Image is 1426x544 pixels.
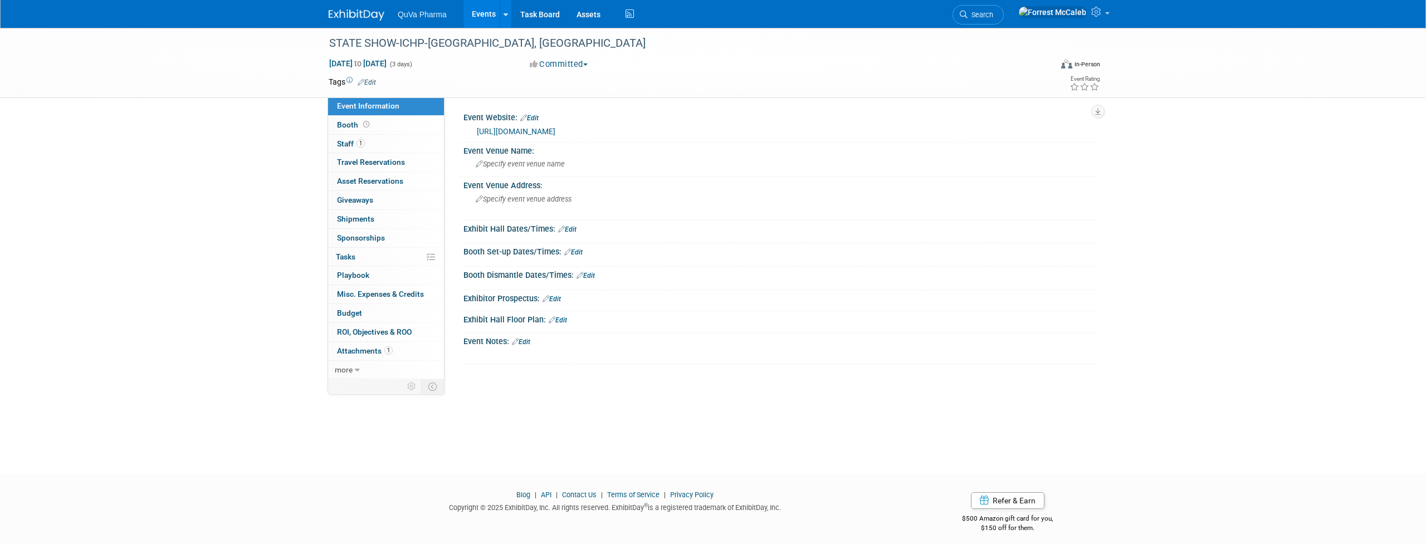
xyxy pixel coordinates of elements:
span: Specify event venue address [476,195,572,203]
span: Attachments [337,346,393,355]
a: Misc. Expenses & Credits [328,285,444,303]
img: ExhibitDay [329,9,384,21]
a: Terms of Service [607,491,660,499]
span: Tasks [336,252,355,261]
a: Asset Reservations [328,172,444,190]
a: Sponsorships [328,229,444,247]
a: Travel Reservations [328,153,444,171]
div: Booth Dismantle Dates/Times: [463,267,1097,281]
span: ROI, Objectives & ROO [337,327,412,336]
a: Attachments1 [328,342,444,360]
div: Copyright © 2025 ExhibitDay, Inc. All rights reserved. ExhibitDay is a registered trademark of Ex... [329,500,901,513]
span: 1 [356,139,365,148]
a: Tasks [328,248,444,266]
img: Forrest McCaleb [1018,6,1087,18]
a: Staff1 [328,135,444,153]
a: ROI, Objectives & ROO [328,323,444,341]
a: [URL][DOMAIN_NAME] [477,127,555,136]
span: | [553,491,560,499]
a: Edit [577,272,595,280]
span: | [598,491,605,499]
td: Personalize Event Tab Strip [402,379,422,394]
div: In-Person [1074,60,1100,68]
a: Edit [558,226,577,233]
span: to [353,59,363,68]
span: (3 days) [389,61,412,68]
span: Sponsorships [337,233,385,242]
a: Edit [543,295,561,303]
a: Budget [328,304,444,322]
a: Event Information [328,97,444,115]
span: Misc. Expenses & Credits [337,290,424,298]
div: Booth Set-up Dates/Times: [463,243,1097,258]
span: Booth [337,120,372,129]
span: more [335,365,353,374]
a: Contact Us [562,491,597,499]
a: Privacy Policy [670,491,714,499]
a: Refer & Earn [971,492,1044,509]
div: $500 Amazon gift card for you, [918,507,1098,532]
a: Edit [564,248,583,256]
div: Exhibit Hall Floor Plan: [463,311,1097,326]
div: $150 off for them. [918,523,1098,533]
div: Event Venue Address: [463,177,1097,191]
span: Budget [337,308,362,317]
span: 1 [384,346,393,355]
span: Specify event venue name [476,160,565,168]
div: Event Notes: [463,333,1097,347]
span: QuVa Pharma [398,10,447,19]
div: Event Venue Name: [463,143,1097,156]
span: Staff [337,139,365,148]
a: Edit [358,79,376,86]
span: | [532,491,539,499]
sup: ® [644,502,648,508]
span: Event Information [337,101,399,110]
span: Travel Reservations [337,158,405,166]
a: Booth [328,116,444,134]
div: Exhibit Hall Dates/Times: [463,220,1097,235]
button: Committed [526,58,592,70]
span: [DATE] [DATE] [329,58,387,68]
span: Asset Reservations [337,177,403,185]
span: Search [968,11,993,19]
td: Toggle Event Tabs [422,379,445,394]
div: Event Rating [1069,76,1100,82]
a: Giveaways [328,191,444,209]
div: Event Website: [463,109,1097,124]
a: more [328,361,444,379]
div: Event Format [985,58,1100,75]
td: Tags [329,76,376,87]
span: Giveaways [337,195,373,204]
span: Booth not reserved yet [361,120,372,129]
a: Shipments [328,210,444,228]
a: Edit [512,338,530,346]
a: API [541,491,551,499]
a: Playbook [328,266,444,285]
span: Shipments [337,214,374,223]
div: STATE SHOW-ICHP-[GEOGRAPHIC_DATA], [GEOGRAPHIC_DATA] [325,33,1034,53]
a: Edit [520,114,539,122]
span: | [661,491,668,499]
img: Format-Inperson.png [1061,60,1072,68]
span: Playbook [337,271,369,280]
div: Exhibitor Prospectus: [463,290,1097,305]
a: Search [953,5,1004,24]
a: Edit [549,316,567,324]
a: Blog [516,491,530,499]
